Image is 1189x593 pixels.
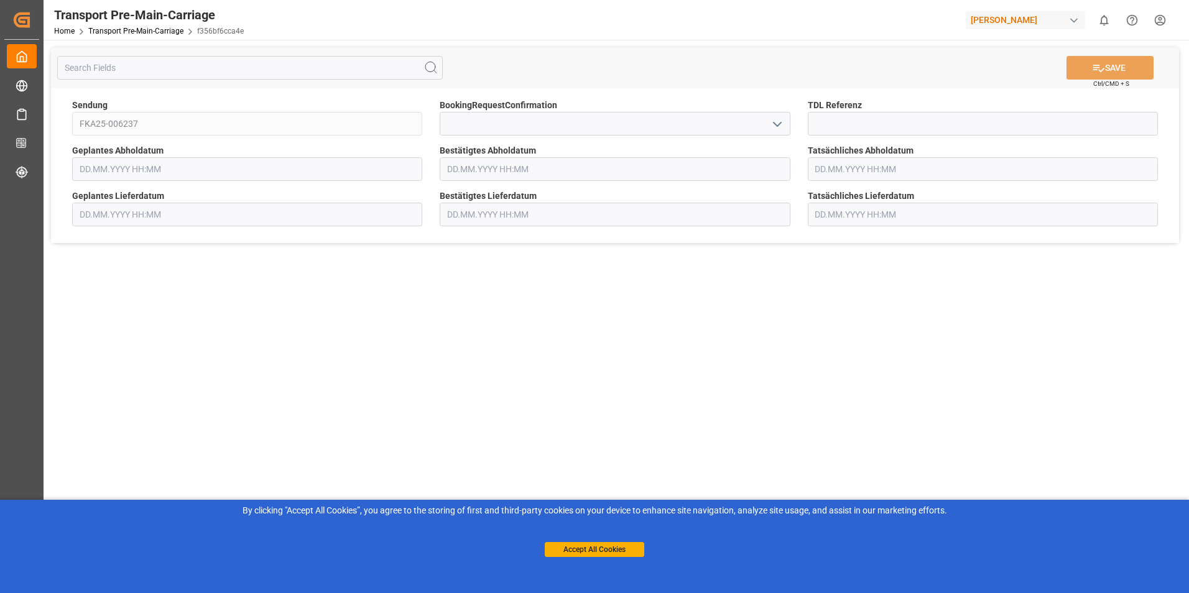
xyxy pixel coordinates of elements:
[808,190,914,203] span: Tatsächliches Lieferdatum
[440,99,557,112] span: BookingRequestConfirmation
[808,99,862,112] span: TDL Referenz
[54,6,244,24] div: Transport Pre-Main-Carriage
[1066,56,1154,80] button: SAVE
[808,157,1158,181] input: DD.MM.YYYY HH:MM
[88,27,183,35] a: Transport Pre-Main-Carriage
[440,144,536,157] span: Bestätigtes Abholdatum
[57,56,443,80] input: Search Fields
[1093,79,1129,88] span: Ctrl/CMD + S
[72,144,164,157] span: Geplantes Abholdatum
[966,11,1085,29] div: [PERSON_NAME]
[54,27,75,35] a: Home
[808,144,914,157] span: Tatsächliches Abholdatum
[72,99,108,112] span: Sendung
[72,157,422,181] input: DD.MM.YYYY HH:MM
[440,190,537,203] span: Bestätigtes Lieferdatum
[966,8,1090,32] button: [PERSON_NAME]
[1118,6,1146,34] button: Help Center
[440,157,790,181] input: DD.MM.YYYY HH:MM
[440,203,790,226] input: DD.MM.YYYY HH:MM
[1090,6,1118,34] button: show 0 new notifications
[72,203,422,226] input: DD.MM.YYYY HH:MM
[545,542,644,557] button: Accept All Cookies
[9,504,1180,517] div: By clicking "Accept All Cookies”, you agree to the storing of first and third-party cookies on yo...
[808,203,1158,226] input: DD.MM.YYYY HH:MM
[767,114,785,134] button: open menu
[72,190,164,203] span: Geplantes Lieferdatum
